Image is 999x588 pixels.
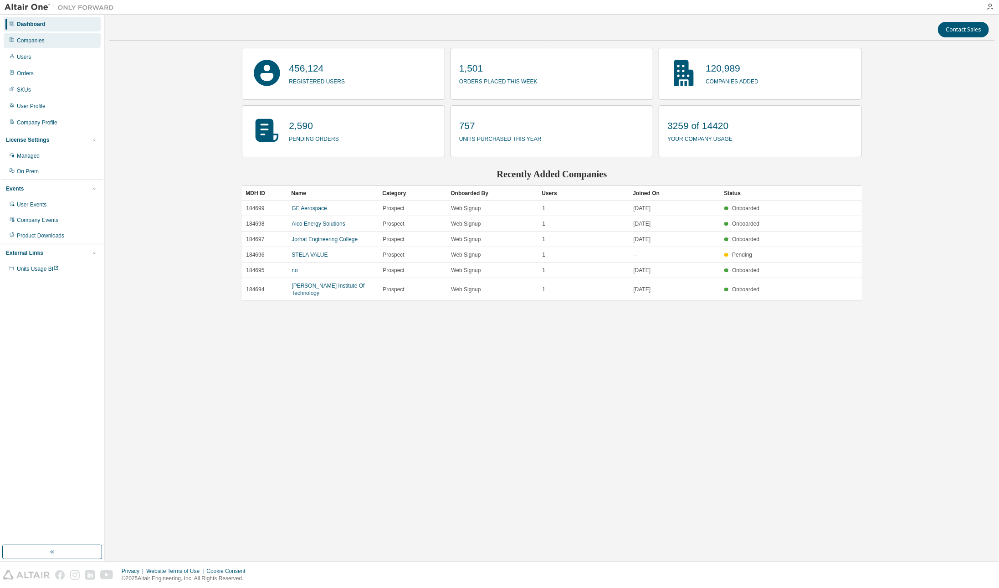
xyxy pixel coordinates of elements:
span: Onboarded [732,236,759,242]
div: MDH ID [246,186,284,201]
p: 2,590 [289,119,338,133]
span: Web Signup [451,236,481,243]
span: [DATE] [633,220,651,227]
span: Prospect [383,205,404,212]
span: -- [633,251,637,258]
a: Jorhat Engineering College [292,236,358,242]
p: companies added [706,75,758,86]
a: GE Aerospace [292,205,327,211]
p: registered users [289,75,345,86]
img: linkedin.svg [85,570,95,580]
p: 456,124 [289,62,345,75]
div: Companies [17,37,45,44]
div: Name [291,186,375,201]
span: 1 [542,220,545,227]
img: instagram.svg [70,570,80,580]
a: Alco Energy Solutions [292,221,345,227]
span: 1 [542,267,545,274]
img: youtube.svg [100,570,113,580]
img: Altair One [5,3,118,12]
span: Prospect [383,251,404,258]
h2: Recently Added Companies [242,168,861,180]
div: SKUs [17,86,31,93]
span: Prospect [383,267,404,274]
p: 3259 of 14420 [667,119,733,133]
div: Company Profile [17,119,57,126]
div: Events [6,185,24,192]
div: Users [542,186,625,201]
div: User Profile [17,103,46,110]
div: Dashboard [17,21,46,28]
img: altair_logo.svg [3,570,50,580]
span: Web Signup [451,286,481,293]
p: 757 [459,119,542,133]
span: Web Signup [451,205,481,212]
span: [DATE] [633,286,651,293]
span: [DATE] [633,236,651,243]
span: 184695 [246,267,264,274]
span: 184697 [246,236,264,243]
div: Product Downloads [17,232,64,239]
span: Pending [732,252,752,258]
div: Category [382,186,443,201]
p: your company usage [667,133,733,143]
a: [PERSON_NAME] Institute Of Technology [292,283,364,296]
span: Web Signup [451,267,481,274]
img: facebook.svg [55,570,65,580]
span: Onboarded [732,267,759,273]
span: 184696 [246,251,264,258]
span: Onboarded [732,221,759,227]
span: 184699 [246,205,264,212]
div: Managed [17,152,40,160]
span: Prospect [383,236,404,243]
div: Website Terms of Use [146,567,206,575]
span: Web Signup [451,251,481,258]
p: 1,501 [459,62,538,75]
div: Status [724,186,807,201]
p: orders placed this week [459,75,538,86]
div: Company Events [17,217,58,224]
span: 1 [542,251,545,258]
a: no [292,267,297,273]
div: Privacy [122,567,146,575]
span: [DATE] [633,267,651,274]
span: 1 [542,205,545,212]
span: [DATE] [633,205,651,212]
div: Orders [17,70,34,77]
div: Onboarded By [451,186,534,201]
span: 184698 [246,220,264,227]
p: units purchased this year [459,133,542,143]
span: Units Usage BI [17,266,59,272]
p: pending orders [289,133,338,143]
span: Prospect [383,220,404,227]
div: External Links [6,249,43,257]
p: 120,989 [706,62,758,75]
div: Users [17,53,31,61]
span: Prospect [383,286,404,293]
span: 184694 [246,286,264,293]
div: Joined On [633,186,717,201]
div: User Events [17,201,46,208]
div: Cookie Consent [206,567,251,575]
button: Contact Sales [938,22,989,37]
span: Onboarded [732,205,759,211]
span: Web Signup [451,220,481,227]
a: STELA VALUE [292,252,328,258]
span: 1 [542,286,545,293]
span: Onboarded [732,286,759,293]
p: © 2025 Altair Engineering, Inc. All Rights Reserved. [122,575,251,583]
div: On Prem [17,168,39,175]
div: License Settings [6,136,49,144]
span: 1 [542,236,545,243]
